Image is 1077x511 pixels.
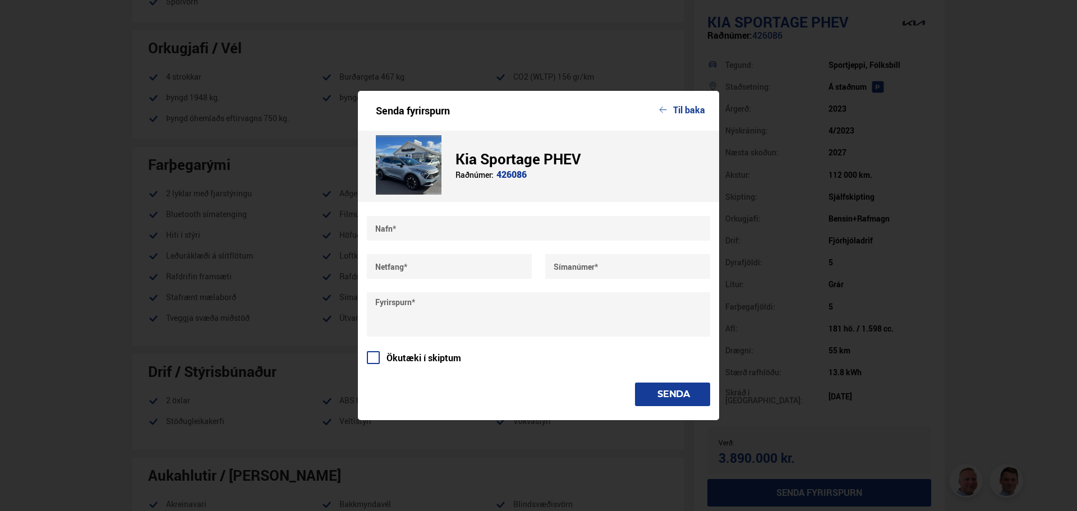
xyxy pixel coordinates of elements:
[635,383,710,406] button: SENDA
[455,171,494,179] div: Raðnúmer:
[9,4,43,38] button: Opna LiveChat spjallviðmót
[659,105,705,115] button: Til baka
[367,353,461,363] label: Ökutæki í skiptum
[376,105,450,117] div: Senda fyrirspurn
[367,298,415,307] div: Fyrirspurn*
[496,170,527,179] div: 426086
[376,135,441,195] img: zAe8_sTy47UxEUft.jpeg
[455,150,581,167] div: Kia Sportage PHEV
